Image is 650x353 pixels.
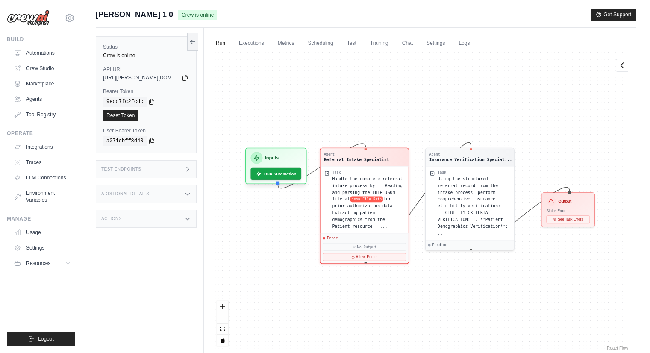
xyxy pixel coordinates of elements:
a: Scheduling [303,35,338,53]
div: Agent [324,152,389,157]
div: Task [332,170,341,175]
button: zoom out [217,312,228,324]
div: Task [438,170,446,175]
g: Edge from c1a4cfcf3c5c26b8fc0b265f4c7c6810 to outputNode [471,187,570,248]
h3: Test Endpoints [101,167,141,172]
div: Operate [7,130,75,137]
a: Run [211,35,230,53]
code: a071cbff8d40 [103,136,147,146]
label: Status [103,44,189,50]
iframe: Chat Widget [607,312,650,353]
button: zoom in [217,301,228,312]
div: - [509,243,512,247]
a: Metrics [273,35,300,53]
div: Manage [7,215,75,222]
span: Handle the complete referral intake process by: - Reading and parsing the FHIR JSON file at [332,176,402,202]
a: Reset Token [103,110,138,121]
div: AgentInsurance Verification Special...TaskUsing the structured referral record from the intake pr... [425,148,515,250]
div: AgentReferral Intake SpecialistTaskHandle the complete referral intake process by: - Reading and ... [320,148,409,264]
span: Error [327,236,338,241]
code: 9ecc7fc2fcdc [103,97,147,107]
label: Bearer Token [103,88,189,95]
a: Test [342,35,362,53]
a: Logs [453,35,475,53]
button: Run Automation [251,168,302,180]
label: User Bearer Token [103,127,189,134]
div: - [404,236,406,241]
span: json File Path [350,197,383,203]
g: Edge from 4e647eb4fcf9f5b3d4dcc3b27665ba33 to c1a4cfcf3c5c26b8fc0b265f4c7c6810 [365,142,471,262]
span: Crew is online [178,10,217,20]
button: toggle interactivity [217,335,228,346]
button: Get Support [591,9,636,21]
button: Logout [7,332,75,346]
h3: Actions [101,216,122,221]
h3: Output [558,198,571,204]
div: Referral Intake Specialist [324,157,389,163]
h3: Inputs [265,154,279,162]
a: Integrations [10,140,75,154]
span: [URL][PERSON_NAME][DOMAIN_NAME] [103,74,180,81]
a: Agents [10,92,75,106]
a: Marketplace [10,77,75,91]
div: InputsRun Automation [245,148,307,184]
a: LLM Connections [10,171,75,185]
button: Resources [10,256,75,270]
div: Agent [429,152,512,157]
g: Edge from inputsNode to 4e647eb4fcf9f5b3d4dcc3b27665ba33 [278,144,365,188]
span: Status: Error [546,209,565,213]
a: Settings [421,35,450,53]
div: Handle the complete referral intake process by: - Reading and parsing the FHIR JSON file at {json... [332,176,405,230]
div: Insurance Verification Specialist [429,157,512,163]
a: Chat [397,35,418,53]
div: Build [7,36,75,43]
div: React Flow controls [217,301,228,346]
span: Pending [432,243,447,247]
a: Training [365,35,394,53]
a: React Flow attribution [607,346,628,350]
img: Logo [7,10,50,26]
div: Crew is online [103,52,189,59]
a: Tool Registry [10,108,75,121]
div: Using the structured referral record from the intake process, perform comprehensive insurance eli... [438,176,510,237]
span: for prior authorization data - Extracting patient demographics from the Patient resource - ... [332,197,397,229]
div: OutputStatus:ErrorSee Task Errors [541,192,595,227]
a: Environment Variables [10,186,75,207]
a: Traces [10,156,75,169]
h3: Additional Details [101,191,149,197]
a: Crew Studio [10,62,75,75]
a: Settings [10,241,75,255]
span: [PERSON_NAME] 1 0 [96,9,173,21]
span: Logout [38,335,54,342]
span: Resources [26,260,50,267]
a: Executions [234,35,269,53]
button: No Output [323,243,406,251]
label: API URL [103,66,189,73]
button: See Task Errors [546,215,590,223]
button: View Error [323,253,406,261]
a: Usage [10,226,75,239]
span: Using the structured referral record from the intake process, perform comprehensive insurance eli... [438,176,508,235]
a: Automations [10,46,75,60]
button: fit view [217,324,228,335]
